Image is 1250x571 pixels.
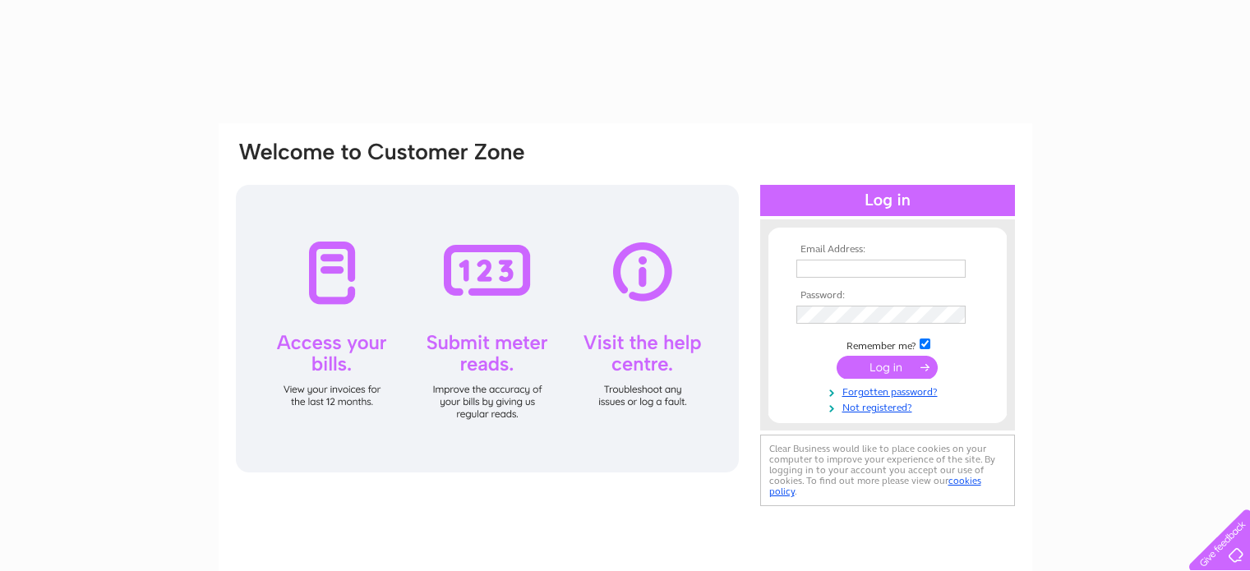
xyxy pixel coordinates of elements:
th: Password: [792,290,983,302]
a: cookies policy [769,475,981,497]
td: Remember me? [792,336,983,352]
a: Not registered? [796,398,983,414]
th: Email Address: [792,244,983,256]
input: Submit [837,356,938,379]
div: Clear Business would like to place cookies on your computer to improve your experience of the sit... [760,435,1015,506]
a: Forgotten password? [796,383,983,398]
